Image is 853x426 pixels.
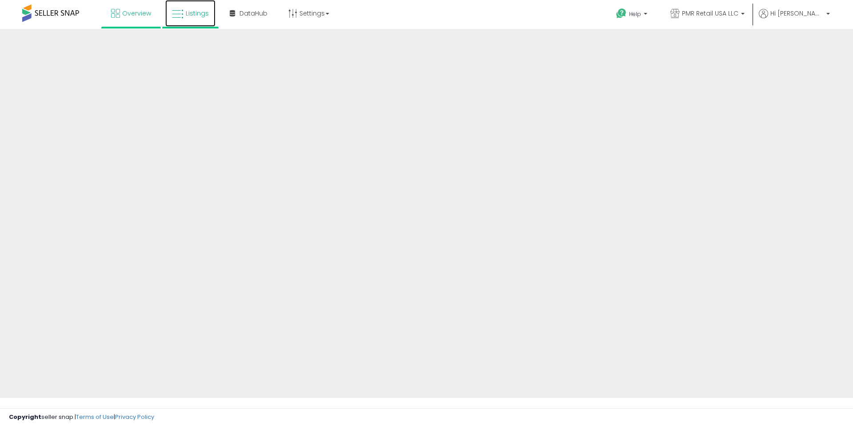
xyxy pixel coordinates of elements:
span: Listings [186,9,209,18]
span: Help [629,10,641,18]
i: Get Help [616,8,627,19]
span: DataHub [239,9,267,18]
a: Help [609,1,656,29]
span: Overview [122,9,151,18]
span: Hi [PERSON_NAME] [770,9,824,18]
a: Hi [PERSON_NAME] [759,9,830,29]
span: PMR Retail USA LLC [682,9,738,18]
